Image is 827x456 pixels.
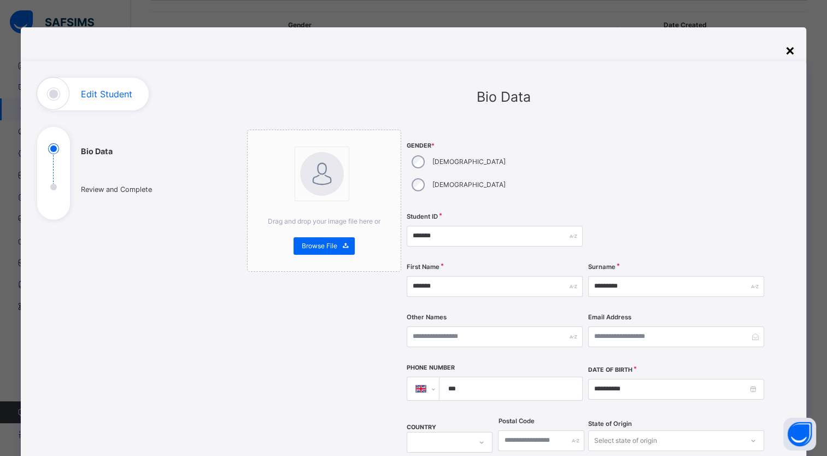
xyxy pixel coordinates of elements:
[588,313,631,322] label: Email Address
[594,430,657,451] div: Select state of origin
[588,262,615,272] label: Surname
[407,142,583,150] span: Gender
[268,217,380,225] span: Drag and drop your image file here or
[407,262,439,272] label: First Name
[588,419,632,429] span: State of Origin
[432,180,506,190] label: [DEMOGRAPHIC_DATA]
[300,152,344,196] img: bannerImage
[247,130,401,272] div: bannerImageDrag and drop your image file here orBrowse File
[498,417,534,426] label: Postal Code
[407,212,438,221] label: Student ID
[407,313,447,322] label: Other Names
[477,89,531,105] span: Bio Data
[588,366,632,375] label: Date of Birth
[783,418,816,451] button: Open asap
[302,241,337,251] span: Browse File
[407,364,455,372] label: Phone Number
[785,38,795,61] div: ×
[81,90,132,98] h1: Edit Student
[432,157,506,167] label: [DEMOGRAPHIC_DATA]
[407,424,436,431] span: COUNTRY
